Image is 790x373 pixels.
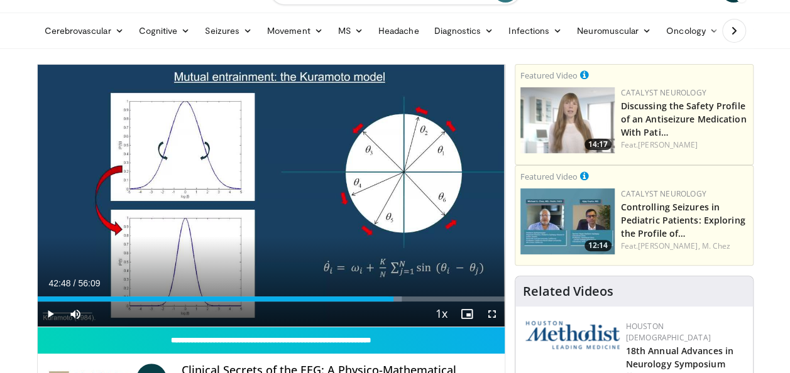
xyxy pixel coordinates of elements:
a: [PERSON_NAME], [638,241,699,251]
a: 14:17 [520,87,615,153]
h4: Related Videos [523,284,613,299]
a: M. Chez [702,241,731,251]
video-js: Video Player [38,65,505,327]
a: Discussing the Safety Profile of an Antiseizure Medication With Pati… [621,100,747,138]
a: Houston [DEMOGRAPHIC_DATA] [626,321,711,343]
a: Headache [371,18,427,43]
a: Catalyst Neurology [621,188,706,199]
a: MS [331,18,371,43]
img: 5e4488cc-e109-4a4e-9fd9-73bb9237ee91.png.150x105_q85_autocrop_double_scale_upscale_version-0.2.png [525,321,620,349]
div: Feat. [621,241,748,252]
a: [PERSON_NAME] [638,139,698,150]
a: Catalyst Neurology [621,87,706,98]
small: Featured Video [520,70,578,81]
button: Fullscreen [480,301,505,327]
button: Playback Rate [429,301,454,327]
div: Feat. [621,139,748,151]
a: 12:14 [520,188,615,254]
a: Cognitive [131,18,198,43]
a: Diagnostics [426,18,501,43]
img: c23d0a25-a0b6-49e6-ba12-869cdc8b250a.png.150x105_q85_crop-smart_upscale.jpg [520,87,615,153]
button: Mute [63,301,88,327]
img: 5e01731b-4d4e-47f8-b775-0c1d7f1e3c52.png.150x105_q85_crop-smart_upscale.jpg [520,188,615,254]
a: Infections [501,18,569,43]
button: Enable picture-in-picture mode [454,301,480,327]
a: Controlling Seizures in Pediatric Patients: Exploring the Profile of… [621,201,745,239]
span: 14:17 [584,139,612,150]
a: Movement [260,18,331,43]
a: 18th Annual Advances in Neurology Symposium [626,345,733,370]
a: Oncology [659,18,726,43]
span: / [74,278,76,288]
div: Progress Bar [38,296,505,301]
small: Featured Video [520,171,578,182]
span: 12:14 [584,240,612,251]
a: Neuromuscular [569,18,659,43]
a: Seizures [197,18,260,43]
button: Play [38,301,63,327]
span: 42:48 [49,278,71,288]
span: 56:09 [78,278,100,288]
a: Cerebrovascular [37,18,131,43]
